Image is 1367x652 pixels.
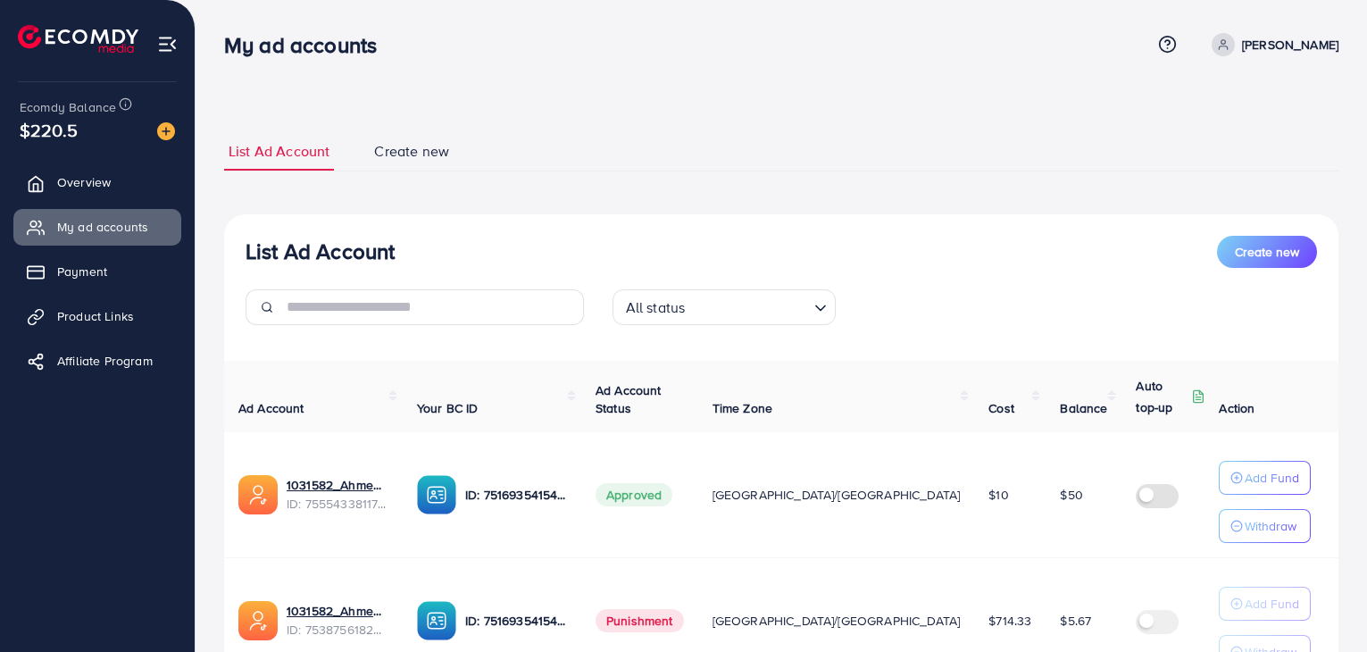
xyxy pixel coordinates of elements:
span: My ad accounts [57,218,148,236]
h3: My ad accounts [224,32,391,58]
span: Balance [1060,399,1107,417]
span: Ecomdy Balance [20,98,116,116]
span: ID: 7555433811706822657 [287,495,388,513]
p: Auto top-up [1136,375,1188,418]
p: ID: 7516935415459479569 [465,484,567,506]
div: <span class='underline'>1031582_Ahmed Sweet Backup_1759136567428</span></br>7555433811706822657 [287,476,388,513]
p: Add Fund [1245,593,1299,614]
span: Affiliate Program [57,352,153,370]
a: [PERSON_NAME] [1204,33,1338,56]
span: Create new [374,141,449,162]
button: Create new [1217,236,1317,268]
img: ic-ads-acc.e4c84228.svg [238,601,278,640]
span: Ad Account Status [596,381,662,417]
a: Product Links [13,298,181,334]
span: List Ad Account [229,141,329,162]
p: ID: 7516935415459479569 [465,610,567,631]
span: Product Links [57,307,134,325]
span: Approved [596,483,672,506]
span: Your BC ID [417,399,479,417]
a: My ad accounts [13,209,181,245]
span: [GEOGRAPHIC_DATA]/[GEOGRAPHIC_DATA] [713,612,961,630]
img: image [157,122,175,140]
span: $5.67 [1060,612,1091,630]
a: 1031582_Ahmed Sweet Backup_1759136567428 [287,476,388,494]
span: Create new [1235,243,1299,261]
div: <span class='underline'>1031582_Ahmed Sweet_1755253470999</span></br>7538756182660759568 [287,602,388,639]
a: Affiliate Program [13,343,181,379]
p: Add Fund [1245,467,1299,489]
span: ID: 7538756182660759568 [287,621,388,639]
img: ic-ba-acc.ded83a64.svg [417,601,456,640]
span: Action [1219,399,1254,417]
p: Withdraw [1245,515,1296,537]
span: Overview [57,173,111,191]
div: Search for option [613,289,836,325]
img: menu [157,34,178,54]
span: $50 [1060,486,1082,504]
span: $220.5 [20,117,78,143]
span: All status [622,295,689,321]
button: Withdraw [1219,509,1311,543]
button: Add Fund [1219,461,1311,495]
input: Search for option [690,291,806,321]
span: Punishment [596,609,684,632]
h3: List Ad Account [246,238,395,264]
span: Cost [988,399,1014,417]
span: Time Zone [713,399,772,417]
a: Overview [13,164,181,200]
button: Add Fund [1219,587,1311,621]
img: logo [18,25,138,53]
span: $10 [988,486,1008,504]
a: Payment [13,254,181,289]
span: Ad Account [238,399,304,417]
span: $714.33 [988,612,1031,630]
img: ic-ba-acc.ded83a64.svg [417,475,456,514]
span: Payment [57,263,107,280]
p: [PERSON_NAME] [1242,34,1338,55]
a: 1031582_Ahmed Sweet_1755253470999 [287,602,388,620]
img: ic-ads-acc.e4c84228.svg [238,475,278,514]
span: [GEOGRAPHIC_DATA]/[GEOGRAPHIC_DATA] [713,486,961,504]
